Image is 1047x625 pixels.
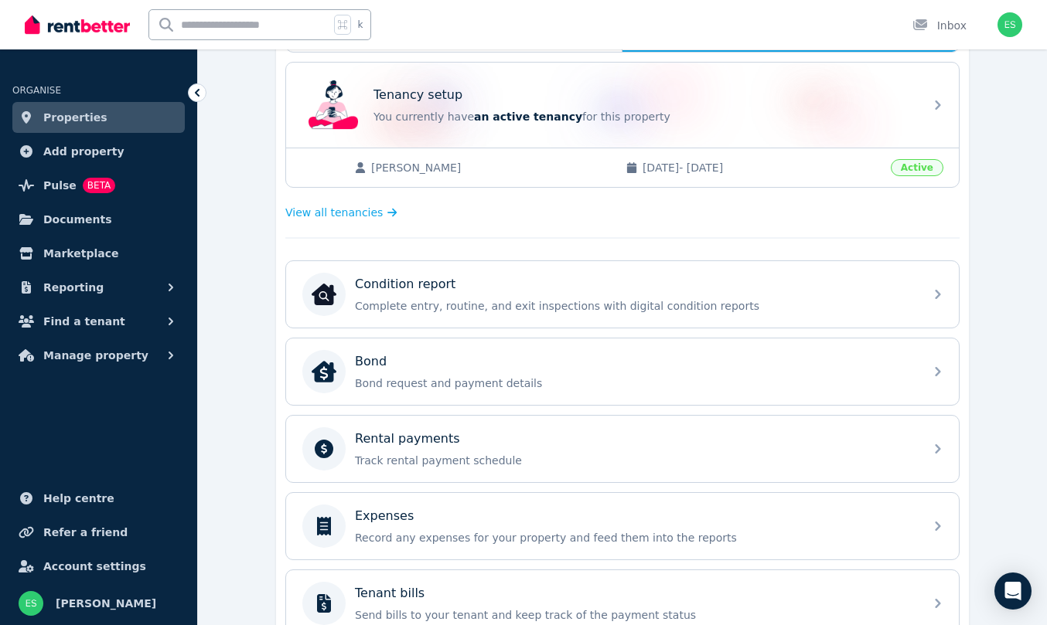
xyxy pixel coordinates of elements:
[25,13,130,36] img: RentBetter
[355,275,455,294] p: Condition report
[994,572,1032,610] div: Open Intercom Messenger
[355,298,915,314] p: Complete entry, routine, and exit inspections with digital condition reports
[286,493,959,559] a: ExpensesRecord any expenses for your property and feed them into the reports
[355,375,915,391] p: Bond request and payment details
[355,352,387,371] p: Bond
[12,340,185,371] button: Manage property
[355,584,425,603] p: Tenant bills
[12,136,185,167] a: Add property
[286,416,959,482] a: Rental paymentsTrack rental payment schedule
[12,102,185,133] a: Properties
[286,63,959,148] a: Tenancy setupTenancy setupYou currently havean active tenancyfor this property
[43,312,125,331] span: Find a tenant
[12,85,61,96] span: ORGANISE
[891,159,943,176] span: Active
[12,272,185,303] button: Reporting
[357,19,363,31] span: k
[355,507,414,525] p: Expenses
[286,338,959,405] a: BondBondBond request and payment details
[56,594,156,613] span: [PERSON_NAME]
[355,430,460,448] p: Rental payments
[474,110,582,123] span: an active tenancy
[12,170,185,201] a: PulseBETA
[43,278,104,297] span: Reporting
[43,523,128,542] span: Refer a friend
[285,205,397,220] a: View all tenancies
[12,483,185,514] a: Help centre
[373,109,915,124] p: You currently have for this property
[12,306,185,337] button: Find a tenant
[285,205,383,220] span: View all tenancies
[43,108,107,127] span: Properties
[83,178,115,193] span: BETA
[312,282,336,307] img: Condition report
[286,261,959,328] a: Condition reportCondition reportComplete entry, routine, and exit inspections with digital condit...
[355,607,915,623] p: Send bills to your tenant and keep track of the payment status
[912,18,967,33] div: Inbox
[12,517,185,548] a: Refer a friend
[12,238,185,269] a: Marketplace
[12,204,185,235] a: Documents
[12,551,185,582] a: Account settings
[373,86,462,104] p: Tenancy setup
[643,160,882,175] span: [DATE] - [DATE]
[309,80,358,130] img: Tenancy setup
[312,359,336,384] img: Bond
[19,591,43,616] img: Elena Schlyder
[371,160,610,175] span: [PERSON_NAME]
[43,210,112,229] span: Documents
[998,12,1022,37] img: Elena Schlyder
[43,176,77,195] span: Pulse
[355,453,915,468] p: Track rental payment schedule
[43,346,148,365] span: Manage property
[43,142,124,161] span: Add property
[355,530,915,545] p: Record any expenses for your property and feed them into the reports
[43,244,118,263] span: Marketplace
[43,557,146,576] span: Account settings
[43,489,114,508] span: Help centre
